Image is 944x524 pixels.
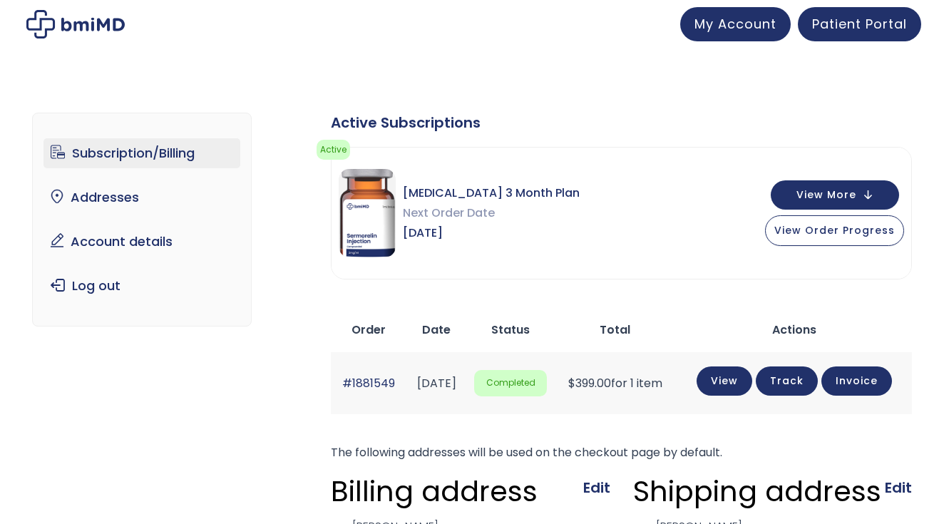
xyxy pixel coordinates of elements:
[600,322,630,338] span: Total
[633,473,881,509] h3: Shipping address
[422,322,451,338] span: Date
[821,366,892,396] a: Invoice
[798,7,921,41] a: Patient Portal
[697,366,752,396] a: View
[554,352,676,414] td: for 1 item
[26,10,125,38] img: My account
[32,113,252,327] nav: Account pages
[583,478,610,498] a: Edit
[568,375,611,391] span: 399.00
[680,7,791,41] a: My Account
[756,366,818,396] a: Track
[474,370,548,396] span: Completed
[403,203,580,223] span: Next Order Date
[342,375,395,391] a: #1881549
[331,473,538,509] h3: Billing address
[772,322,816,338] span: Actions
[774,223,895,237] span: View Order Progress
[403,183,580,203] span: [MEDICAL_DATA] 3 Month Plan
[694,15,776,33] span: My Account
[43,271,241,301] a: Log out
[765,215,904,246] button: View Order Progress
[403,223,580,243] span: [DATE]
[417,375,456,391] time: [DATE]
[43,138,241,168] a: Subscription/Billing
[331,113,912,133] div: Active Subscriptions
[43,183,241,212] a: Addresses
[43,227,241,257] a: Account details
[331,443,912,463] p: The following addresses will be used on the checkout page by default.
[317,140,350,160] span: Active
[352,322,386,338] span: Order
[568,375,575,391] span: $
[812,15,907,33] span: Patient Portal
[796,190,856,200] span: View More
[771,180,899,210] button: View More
[885,478,912,498] a: Edit
[491,322,530,338] span: Status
